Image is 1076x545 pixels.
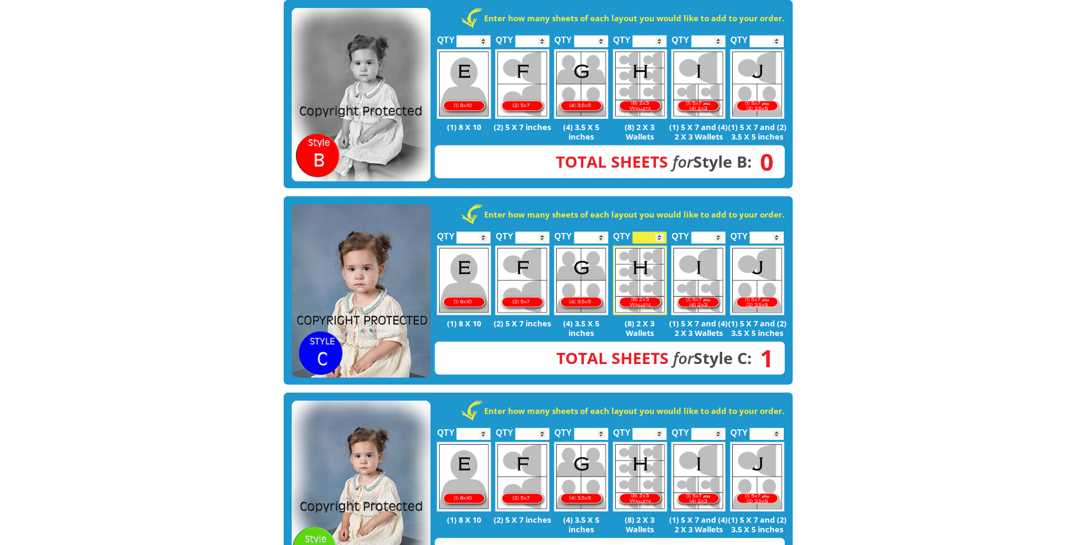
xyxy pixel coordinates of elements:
img: H [613,246,667,315]
img: H [613,442,667,512]
img: F [495,49,549,119]
p: (1) 5 X 7 and (4) 2 X 3 Wallets [669,122,728,141]
p: (8) 2 X 3 Wallets [610,122,669,141]
label: QTY [730,24,748,50]
img: J [730,442,784,512]
img: I [671,49,725,119]
span: 0 [753,156,774,168]
strong: Enter how many sheets of each layout you would like to add to your order. [485,209,785,220]
p: (8) 2 X 3 Wallets [610,515,669,534]
span: Total Sheets [557,347,669,369]
span: 1 [753,352,774,364]
label: QTY [613,417,631,443]
p: (2) 5 X 7 inches [493,122,552,132]
img: G [554,49,608,119]
strong: Enter how many sheets of each layout you would like to add to your order. [485,405,785,416]
p: (1) 8 X 10 [435,318,494,328]
p: (2) 5 X 7 inches [493,515,552,524]
label: QTY [437,417,454,443]
em: for [673,151,694,172]
strong: Style C: [557,347,753,369]
img: H [613,49,667,119]
img: STYLE B [292,8,431,182]
p: (1) 5 X 7 and (4) 2 X 3 Wallets [669,515,728,534]
img: E [437,246,491,315]
img: F [495,442,549,512]
em: for [673,347,694,369]
label: QTY [496,24,513,50]
p: (4) 3.5 X 5 inches [552,318,611,338]
label: QTY [437,220,454,246]
p: (1) 5 X 7 and (2) 3.5 X 5 inches [728,318,787,338]
label: QTY [613,220,631,246]
img: I [671,442,725,512]
img: J [730,246,784,315]
span: Total Sheets [556,151,669,172]
label: QTY [672,24,689,50]
label: QTY [496,220,513,246]
p: (1) 5 X 7 and (4) 2 X 3 Wallets [669,318,728,338]
strong: Style B: [556,151,753,172]
img: E [437,442,491,512]
p: (4) 3.5 X 5 inches [552,515,611,534]
label: QTY [613,24,631,50]
p: (2) 5 X 7 inches [493,318,552,328]
p: (1) 5 X 7 and (2) 3.5 X 5 inches [728,515,787,534]
label: QTY [730,417,748,443]
img: E [437,49,491,119]
p: (1) 8 X 10 [435,515,494,524]
img: F [495,246,549,315]
label: QTY [437,24,454,50]
label: QTY [555,417,572,443]
img: G [554,442,608,512]
p: (1) 5 X 7 and (2) 3.5 X 5 inches [728,122,787,141]
label: QTY [496,417,513,443]
img: I [671,246,725,315]
label: QTY [730,220,748,246]
strong: Enter how many sheets of each layout you would like to add to your order. [485,13,785,23]
p: (4) 3.5 X 5 inches [552,122,611,141]
label: QTY [672,220,689,246]
p: (1) 8 X 10 [435,122,494,132]
img: J [730,49,784,119]
label: QTY [555,220,572,246]
label: QTY [672,417,689,443]
p: (8) 2 X 3 Wallets [610,318,669,338]
label: QTY [555,24,572,50]
img: G [554,246,608,315]
img: STYLE C [292,204,431,378]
